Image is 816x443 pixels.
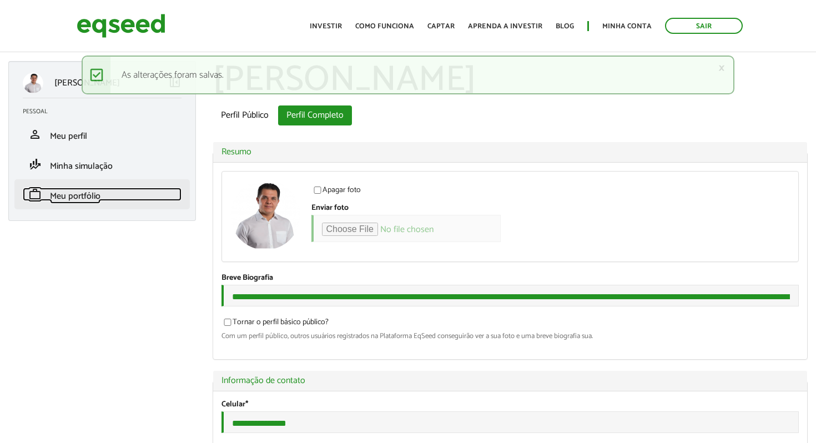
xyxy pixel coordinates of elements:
[50,129,87,144] span: Meu perfil
[50,159,113,174] span: Minha simulação
[50,189,100,204] span: Meu portfólio
[221,274,273,282] label: Breve Biografia
[221,376,799,385] a: Informação de contato
[665,18,743,34] a: Sair
[77,11,165,41] img: EqSeed
[602,23,652,30] a: Minha conta
[23,128,182,141] a: personMeu perfil
[14,149,190,179] li: Minha simulação
[23,108,190,115] h2: Pessoal
[221,401,248,409] label: Celular
[54,78,120,88] p: [PERSON_NAME]
[230,180,300,250] a: Ver perfil do usuário.
[82,56,734,94] div: As alterações foram salvas.
[230,180,300,250] img: Foto de Ranieri Silva Torsinelli
[28,188,42,201] span: work
[23,188,182,201] a: workMeu portfólio
[221,333,799,340] div: Com um perfil público, outros usuários registrados na Plataforma EqSeed conseguirão ver a sua fot...
[23,158,182,171] a: finance_modeMinha simulação
[28,128,42,141] span: person
[310,23,342,30] a: Investir
[308,187,328,194] input: Apagar foto
[14,179,190,209] li: Meu portfólio
[14,119,190,149] li: Meu perfil
[355,23,414,30] a: Como funciona
[245,398,248,411] span: Este campo é obrigatório.
[468,23,542,30] a: Aprenda a investir
[221,148,799,157] a: Resumo
[311,204,349,212] label: Enviar foto
[213,105,277,125] a: Perfil Público
[718,62,725,74] a: ×
[427,23,455,30] a: Captar
[278,105,352,125] a: Perfil Completo
[556,23,574,30] a: Blog
[311,187,361,198] label: Apagar foto
[221,319,329,330] label: Tornar o perfil básico público?
[28,158,42,171] span: finance_mode
[218,319,238,326] input: Tornar o perfil básico público?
